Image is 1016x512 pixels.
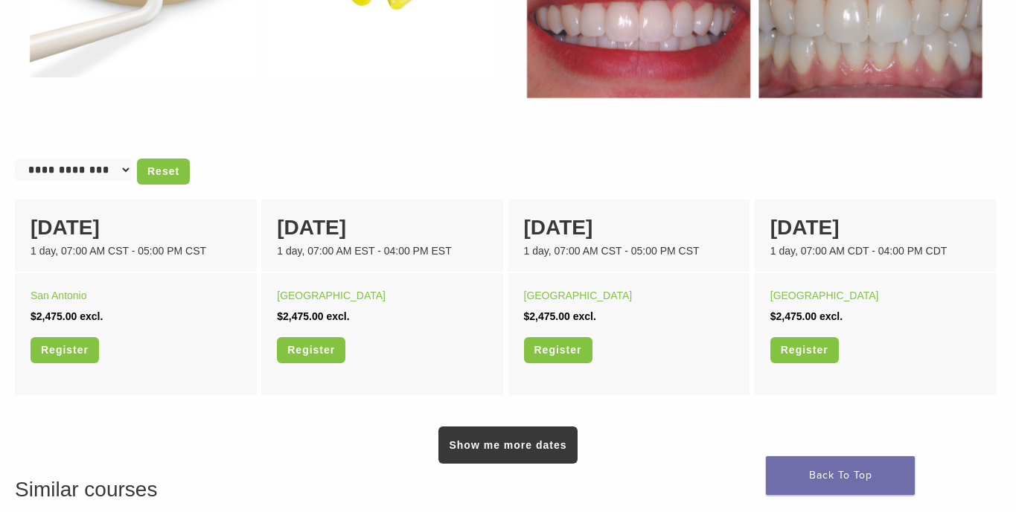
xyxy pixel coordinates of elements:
[438,426,577,464] a: Show me more dates
[524,243,735,259] div: 1 day, 07:00 AM CST - 05:00 PM CST
[31,289,87,301] a: San Antonio
[819,310,843,322] span: excl.
[573,310,596,322] span: excl.
[31,310,77,322] span: $2,475.00
[277,212,488,243] div: [DATE]
[770,310,817,322] span: $2,475.00
[31,243,241,259] div: 1 day, 07:00 AM CST - 05:00 PM CST
[31,212,241,243] div: [DATE]
[326,310,349,322] span: excl.
[524,289,633,301] a: [GEOGRAPHIC_DATA]
[770,289,879,301] a: [GEOGRAPHIC_DATA]
[15,474,1001,505] h3: Similar courses
[31,337,99,363] a: Register
[137,159,190,185] a: Reset
[770,212,981,243] div: [DATE]
[277,289,386,301] a: [GEOGRAPHIC_DATA]
[277,310,323,322] span: $2,475.00
[80,310,103,322] span: excl.
[770,243,981,259] div: 1 day, 07:00 AM CDT - 04:00 PM CDT
[277,337,345,363] a: Register
[770,337,839,363] a: Register
[524,212,735,243] div: [DATE]
[524,337,592,363] a: Register
[766,456,915,495] a: Back To Top
[524,310,570,322] span: $2,475.00
[277,243,488,259] div: 1 day, 07:00 AM EST - 04:00 PM EST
